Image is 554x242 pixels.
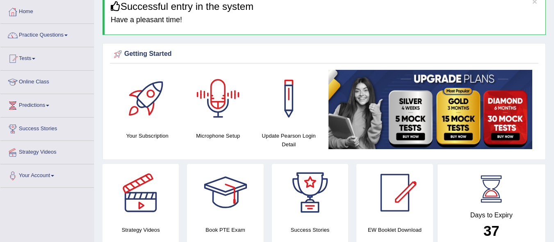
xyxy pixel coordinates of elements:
h4: Have a pleasant time! [111,16,539,24]
h3: Successful entry in the system [111,1,539,12]
img: small5.jpg [328,70,533,149]
a: Success Stories [0,118,94,138]
h4: EW Booklet Download [356,226,433,234]
a: Online Class [0,71,94,91]
div: Getting Started [112,48,536,60]
h4: Book PTE Exam [187,226,263,234]
a: Practice Questions [0,24,94,44]
a: Strategy Videos [0,141,94,161]
h4: Strategy Videos [103,226,179,234]
b: 37 [483,223,499,239]
h4: Microphone Setup [187,131,250,140]
h4: Your Subscription [116,131,179,140]
h4: Update Pearson Login Detail [258,131,320,149]
h4: Success Stories [272,226,348,234]
a: Tests [0,47,94,68]
h4: Days to Expiry [447,212,536,219]
a: Home [0,0,94,21]
a: Your Account [0,164,94,185]
a: Predictions [0,94,94,115]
